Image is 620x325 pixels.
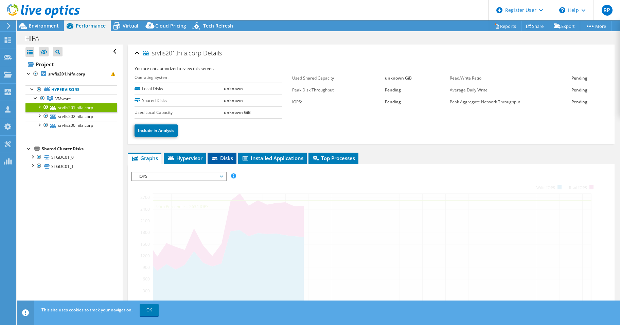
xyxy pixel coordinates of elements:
[155,22,186,29] span: Cloud Pricing
[135,85,224,92] label: Local Disks
[135,74,224,81] label: Operating System
[25,162,117,171] a: STGDC01_1
[450,87,571,93] label: Average Daily Write
[42,145,117,153] div: Shared Cluster Disks
[559,7,565,13] svg: \n
[580,21,612,31] a: More
[25,112,117,121] a: srvfis202.hifa.corp
[143,50,201,57] span: srvfis201.hifa.corp
[135,97,224,104] label: Shared Disks
[571,99,587,105] b: Pending
[135,172,223,181] span: IOPS
[22,35,50,42] h1: HIFA
[242,155,303,161] span: Installed Applications
[224,109,251,115] b: unknown GiB
[385,99,401,105] b: Pending
[29,22,59,29] span: Environment
[450,75,571,82] label: Read/Write Ratio
[135,66,214,71] span: You are not authorized to view this server.
[131,155,158,161] span: Graphs
[25,94,117,103] a: VMware
[25,70,117,79] a: srvfis201.hifa.corp
[203,22,233,29] span: Tech Refresh
[450,99,571,105] label: Peak Aggregate Network Throughput
[135,124,178,137] a: Include in Analysis
[292,87,385,93] label: Peak Disk Throughput
[571,75,587,81] b: Pending
[123,22,138,29] span: Virtual
[292,99,385,105] label: IOPS:
[571,87,587,93] b: Pending
[312,155,355,161] span: Top Processes
[25,59,117,70] a: Project
[25,85,117,94] a: Hypervisors
[41,307,132,313] span: This site uses cookies to track your navigation.
[489,21,521,31] a: Reports
[292,75,385,82] label: Used Shared Capacity
[385,75,412,81] b: unknown GiB
[55,96,71,102] span: VMware
[140,304,159,316] a: OK
[211,155,233,161] span: Disks
[224,98,243,103] b: unknown
[48,71,85,77] b: srvfis201.hifa.corp
[549,21,580,31] a: Export
[25,103,117,112] a: srvfis201.hifa.corp
[224,86,243,91] b: unknown
[76,22,106,29] span: Performance
[167,155,202,161] span: Hypervisor
[135,109,224,116] label: Used Local Capacity
[521,21,549,31] a: Share
[25,121,117,130] a: srvfis200.hifa.corp
[602,5,613,16] span: RP
[385,87,401,93] b: Pending
[25,153,117,162] a: STGDC01_0
[203,49,222,57] span: Details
